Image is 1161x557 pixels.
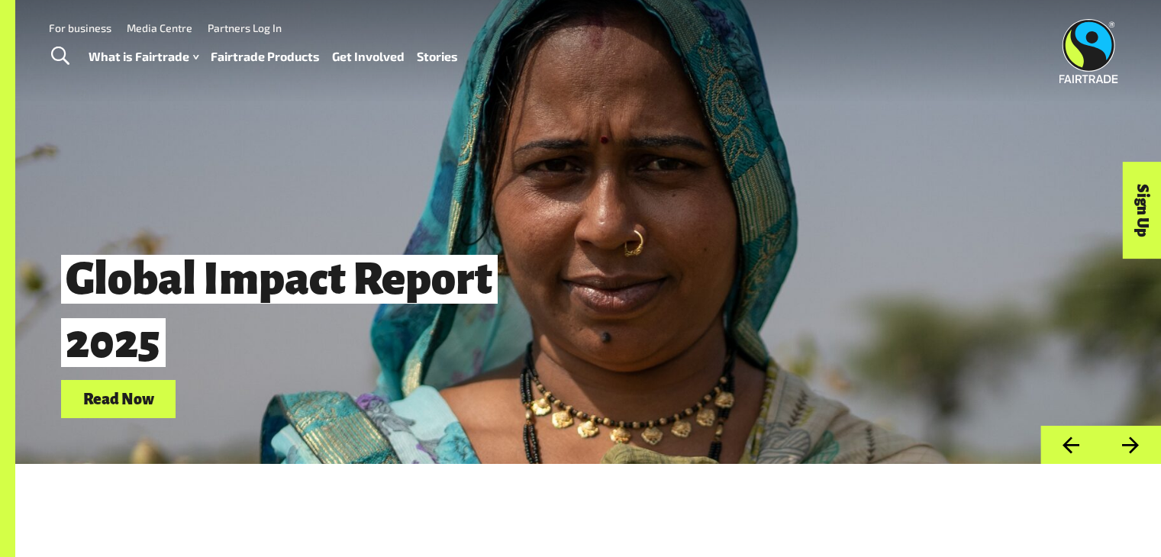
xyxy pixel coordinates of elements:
button: Next [1101,426,1161,465]
span: Global Impact Report 2025 [61,255,498,367]
a: Partners Log In [208,21,282,34]
a: Media Centre [127,21,192,34]
a: Get Involved [332,46,405,68]
a: For business [49,21,111,34]
a: Toggle Search [41,37,79,76]
img: Fairtrade Australia New Zealand logo [1059,19,1118,83]
button: Previous [1040,426,1101,465]
a: Stories [417,46,458,68]
a: What is Fairtrade [89,46,198,68]
a: Fairtrade Products [211,46,320,68]
a: Read Now [61,380,176,419]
